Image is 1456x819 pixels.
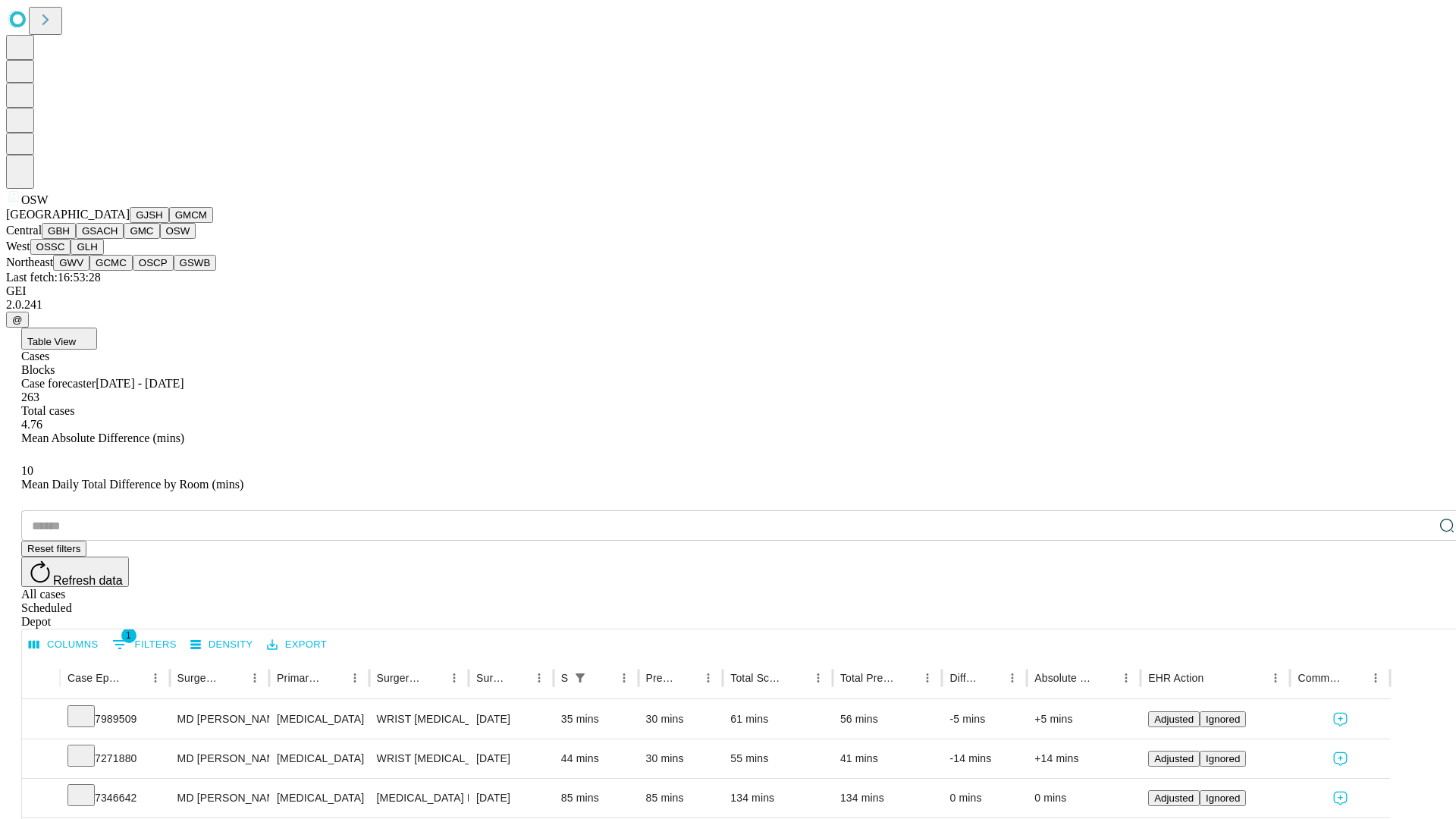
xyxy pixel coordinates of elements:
[124,223,159,239] button: GMC
[949,779,1019,817] div: 0 mins
[949,739,1019,778] div: -14 mins
[1154,753,1194,764] span: Adjusted
[89,255,133,271] button: GCMC
[263,633,331,657] button: Export
[1094,667,1116,689] button: Sort
[21,431,184,444] span: Mean Absolute Difference (mins)
[476,700,546,739] div: [DATE]
[6,224,42,237] span: Central
[21,377,96,390] span: Case forecaster
[6,271,101,284] span: Last fetch: 16:53:28
[840,672,895,684] div: Total Predicted Duration
[67,739,162,778] div: 7271880
[1206,714,1240,725] span: Ignored
[476,672,506,684] div: Surgery Date
[244,667,265,689] button: Menu
[67,779,162,817] div: 7346642
[730,779,825,817] div: 134 mins
[561,779,631,817] div: 85 mins
[67,672,122,684] div: Case Epic Id
[27,543,80,554] span: Reset filters
[21,193,49,206] span: OSW
[1034,672,1093,684] div: Absolute Difference
[6,298,1450,312] div: 2.0.241
[21,391,39,403] span: 263
[1200,751,1246,767] button: Ignored
[177,739,262,778] div: MD [PERSON_NAME]
[377,779,461,817] div: [MEDICAL_DATA] INTERPOSITION [MEDICAL_DATA] JOINTS
[30,786,52,812] button: Expand
[30,239,71,255] button: OSSC
[377,739,461,778] div: WRIST [MEDICAL_DATA] SURGERY RELEASE TRANSVERSE [MEDICAL_DATA] LIGAMENT
[133,255,174,271] button: OSCP
[323,667,344,689] button: Sort
[277,672,321,684] div: Primary Service
[1200,711,1246,727] button: Ignored
[730,700,825,739] div: 61 mins
[177,672,221,684] div: Surgeon Name
[53,574,123,587] span: Refresh data
[808,667,829,689] button: Menu
[277,779,361,817] div: [MEDICAL_DATA]
[1002,667,1023,689] button: Menu
[277,700,361,739] div: [MEDICAL_DATA]
[507,667,529,689] button: Sort
[25,633,102,657] button: Select columns
[529,667,550,689] button: Menu
[1365,667,1386,689] button: Menu
[646,779,716,817] div: 85 mins
[646,700,716,739] div: 30 mins
[169,207,213,223] button: GMCM
[1148,711,1200,727] button: Adjusted
[21,418,42,431] span: 4.76
[561,672,568,684] div: Scheduled In Room Duration
[561,700,631,739] div: 35 mins
[1034,700,1133,739] div: +5 mins
[21,557,129,587] button: Refresh data
[646,672,676,684] div: Predicted In Room Duration
[1154,792,1194,804] span: Adjusted
[21,478,243,491] span: Mean Daily Total Difference by Room (mins)
[840,739,935,778] div: 41 mins
[949,700,1019,739] div: -5 mins
[613,667,635,689] button: Menu
[476,739,546,778] div: [DATE]
[730,739,825,778] div: 55 mins
[124,667,145,689] button: Sort
[1206,753,1240,764] span: Ignored
[30,707,52,733] button: Expand
[27,336,76,347] span: Table View
[377,700,461,739] div: WRIST [MEDICAL_DATA] SURGERY RELEASE TRANSVERSE [MEDICAL_DATA] LIGAMENT
[981,667,1002,689] button: Sort
[21,404,74,417] span: Total cases
[67,700,162,739] div: 7989509
[6,312,29,328] button: @
[21,464,33,477] span: 10
[96,377,184,390] span: [DATE] - [DATE]
[30,746,52,773] button: Expand
[6,208,130,221] span: [GEOGRAPHIC_DATA]
[570,667,591,689] button: Show filters
[21,541,86,557] button: Reset filters
[1148,790,1200,806] button: Adjusted
[476,779,546,817] div: [DATE]
[377,672,421,684] div: Surgery Name
[1154,714,1194,725] span: Adjusted
[1298,672,1341,684] div: Comments
[76,223,124,239] button: GSACH
[177,779,262,817] div: MD [PERSON_NAME]
[676,667,698,689] button: Sort
[187,633,257,657] button: Density
[1148,751,1200,767] button: Adjusted
[1205,667,1226,689] button: Sort
[6,284,1450,298] div: GEI
[223,667,244,689] button: Sort
[1148,672,1203,684] div: EHR Action
[42,223,76,239] button: GBH
[1344,667,1365,689] button: Sort
[786,667,808,689] button: Sort
[1200,790,1246,806] button: Ignored
[1034,779,1133,817] div: 0 mins
[730,672,785,684] div: Total Scheduled Duration
[949,672,979,684] div: Difference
